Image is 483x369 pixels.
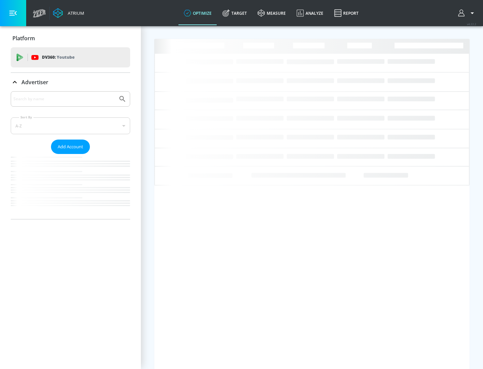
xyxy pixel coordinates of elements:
a: Analyze [291,1,329,25]
p: Platform [12,35,35,42]
span: v 4.22.2 [467,22,476,26]
a: Atrium [53,8,84,18]
a: Report [329,1,364,25]
p: Youtube [57,54,74,61]
a: optimize [178,1,217,25]
label: Sort By [19,115,34,119]
div: Atrium [65,10,84,16]
div: A-Z [11,117,130,134]
a: measure [252,1,291,25]
button: Add Account [51,140,90,154]
input: Search by name [13,95,115,103]
p: DV360: [42,54,74,61]
div: DV360: Youtube [11,47,130,67]
div: Advertiser [11,91,130,219]
div: Platform [11,29,130,48]
span: Add Account [58,143,83,151]
nav: list of Advertiser [11,154,130,219]
a: Target [217,1,252,25]
div: Advertiser [11,73,130,92]
p: Advertiser [21,78,48,86]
